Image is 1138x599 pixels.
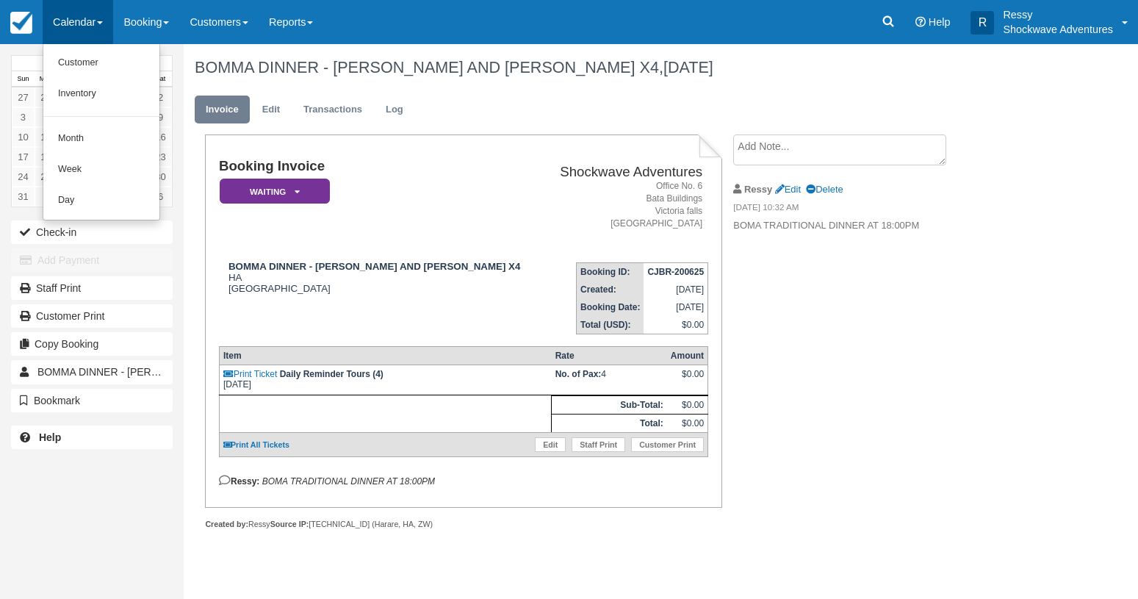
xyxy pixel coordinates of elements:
th: Item [219,347,551,365]
h2: Shockwave Adventures [549,165,702,180]
a: Waiting [219,178,325,205]
h1: BOMMA DINNER - [PERSON_NAME] AND [PERSON_NAME] X4, [195,59,1026,76]
td: $0.00 [667,396,708,415]
a: Print Ticket [223,369,277,379]
span: BOMMA DINNER - [PERSON_NAME] AND [PERSON_NAME] X4 [37,366,339,378]
td: [DATE] [644,298,707,316]
th: Created: [577,281,644,298]
a: Delete [806,184,843,195]
a: 25 [35,167,57,187]
a: Print All Tickets [223,440,289,449]
strong: No. of Pax [555,369,602,379]
a: 28 [35,87,57,107]
th: Rate [552,347,667,365]
a: Invoice [195,96,250,124]
p: Ressy [1003,7,1113,22]
a: Edit [251,96,291,124]
th: Sat [149,71,172,87]
a: 17 [12,147,35,167]
a: 10 [12,127,35,147]
th: Sun [12,71,35,87]
th: Sub-Total: [552,396,667,415]
td: $0.00 [667,415,708,433]
a: 11 [35,127,57,147]
a: 6 [149,187,172,207]
a: Customer [43,48,159,79]
a: Edit [775,184,801,195]
a: Inventory [43,79,159,110]
em: BOMA TRADITIONAL DINNER AT 18:00PM [262,476,435,487]
a: BOMMA DINNER - [PERSON_NAME] AND [PERSON_NAME] X4 [11,360,173,384]
th: Amount [667,347,708,365]
a: Month [43,123,159,154]
button: Add Payment [11,248,173,272]
strong: Ressy [744,184,772,195]
img: checkfront-main-nav-mini-logo.png [10,12,32,34]
div: R [970,11,994,35]
th: Total: [552,415,667,433]
strong: Daily Reminder Tours (4) [280,369,383,379]
a: 23 [149,147,172,167]
a: 2 [149,87,172,107]
a: 1 [35,187,57,207]
td: $0.00 [644,316,707,334]
strong: Created by: [205,520,248,528]
div: $0.00 [671,369,704,391]
em: Waiting [220,179,330,204]
div: Ressy [TECHNICAL_ID] (Harare, HA, ZW) [205,519,721,530]
span: [DATE] [663,58,713,76]
a: 16 [149,127,172,147]
a: 31 [12,187,35,207]
a: Help [11,426,173,449]
a: 3 [12,107,35,127]
em: [DATE] 10:32 AM [733,201,981,218]
a: Edit [535,437,566,452]
th: Total (USD): [577,316,644,334]
h1: Booking Invoice [219,159,543,174]
i: Help [915,17,926,27]
a: 27 [12,87,35,107]
a: Staff Print [572,437,625,452]
td: [DATE] [219,365,551,395]
th: Booking Date: [577,298,644,316]
strong: BOMMA DINNER - [PERSON_NAME] AND [PERSON_NAME] X4 [228,261,520,272]
address: Office No. 6 Bata Buildings Victoria falls [GEOGRAPHIC_DATA] [549,180,702,231]
p: Shockwave Adventures [1003,22,1113,37]
a: Customer Print [631,437,704,452]
td: [DATE] [644,281,707,298]
span: Help [929,16,951,28]
strong: Source IP: [270,520,309,528]
strong: Ressy: [219,476,259,487]
th: Booking ID: [577,263,644,281]
th: Mon [35,71,57,87]
a: Log [375,96,414,124]
button: Check-in [11,220,173,244]
button: Copy Booking [11,332,173,356]
td: 4 [552,365,667,395]
a: 9 [149,107,172,127]
a: 18 [35,147,57,167]
button: Bookmark [11,389,173,412]
a: 30 [149,167,172,187]
a: Transactions [292,96,373,124]
a: Day [43,185,159,216]
ul: Calendar [43,44,160,220]
a: Staff Print [11,276,173,300]
a: 24 [12,167,35,187]
strong: CJBR-200625 [647,267,704,277]
a: 4 [35,107,57,127]
div: HA [GEOGRAPHIC_DATA] [219,261,543,294]
a: Customer Print [11,304,173,328]
p: BOMA TRADITIONAL DINNER AT 18:00PM [733,219,981,233]
a: Week [43,154,159,185]
b: Help [39,431,61,443]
